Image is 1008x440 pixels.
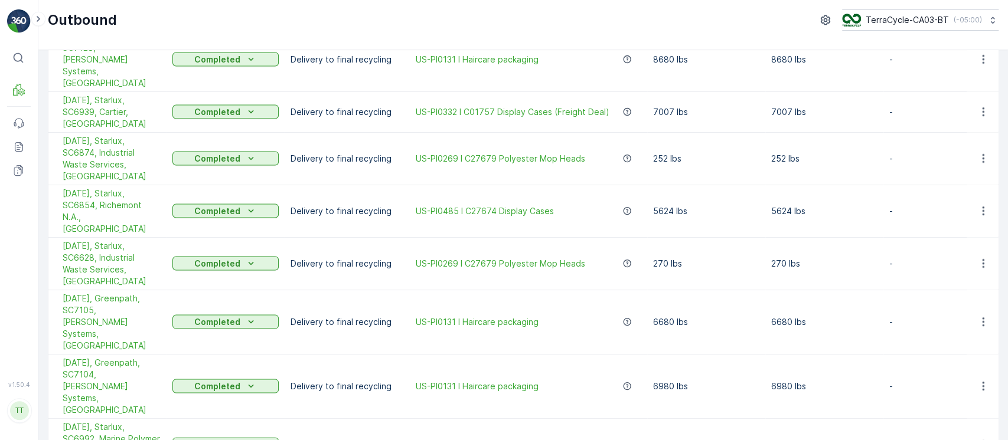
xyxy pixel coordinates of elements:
a: 08/19/2025, Starlux, SC6874, Industrial Waste Services, USA [63,135,161,182]
p: Completed [194,380,240,392]
a: 08/18/2025, Greenpath, SC7104, John Paul Mitchell Systems, USA [63,357,161,416]
button: TT [7,390,31,431]
span: [DATE], Starlux, SC6854, Richemont N.A., [GEOGRAPHIC_DATA] [63,188,161,235]
a: 08/18/2025, Starlux, SC6854, Richemont N.A., USA [63,188,161,235]
button: Completed [172,105,279,119]
p: 5624 lbs [771,205,877,217]
p: Delivery to final recycling [291,106,397,118]
img: TC_8rdWMmT.png [842,14,861,27]
button: Completed [172,379,279,393]
p: 8680 lbs [771,54,877,65]
p: 5624 lbs [653,205,759,217]
p: - [889,258,996,270]
p: 7007 lbs [771,106,877,118]
p: 8680 lbs [653,54,759,65]
p: 270 lbs [771,258,877,270]
p: 7007 lbs [653,106,759,118]
button: Completed [172,257,279,271]
a: US-PI0269 I C27679 Polyester Mop Heads [416,258,585,270]
a: US-PI0269 I C27679 Polyester Mop Heads [416,153,585,165]
a: 08/21/2025, Greenpath, SC7128, John Paul Mitchell Systems, USA [63,30,161,89]
img: logo [7,9,31,33]
button: Completed [172,152,279,166]
p: 6980 lbs [653,380,759,392]
a: US-PI0131 I Haircare packaging [416,316,539,328]
a: US-PI0485 I C27674 Display Cases [416,205,554,217]
p: 270 lbs [653,258,759,270]
p: 252 lbs [653,153,759,165]
p: 6680 lbs [653,316,759,328]
a: 08/18/2025, Starlux, SC6628, Industrial Waste Services, USA [63,240,161,287]
p: Completed [194,54,240,65]
button: TerraCycle-CA03-BT(-05:00) [842,9,999,31]
p: Delivery to final recycling [291,153,397,165]
p: Delivery to final recycling [291,258,397,270]
p: Completed [194,258,240,270]
p: Delivery to final recycling [291,205,397,217]
button: Completed [172,52,279,67]
a: 08/18/2025, Greenpath, SC7105, John Paul Mitchell Systems, USA [63,293,161,352]
p: 252 lbs [771,153,877,165]
span: [DATE], Greenpath, SC7128, [PERSON_NAME] Systems, [GEOGRAPHIC_DATA] [63,30,161,89]
button: Completed [172,315,279,329]
p: Completed [194,153,240,165]
button: Completed [172,204,279,218]
p: Outbound [48,11,117,29]
p: 6980 lbs [771,380,877,392]
p: - [889,316,996,328]
a: 08/20/2025, Starlux, SC6939, Cartier, USA [63,94,161,130]
a: US-PI0131 I Haircare packaging [416,380,539,392]
p: - [889,153,996,165]
span: [DATE], Starlux, SC6628, Industrial Waste Services, [GEOGRAPHIC_DATA] [63,240,161,287]
p: Delivery to final recycling [291,380,397,392]
a: US-PI0332 I C01757 Display Cases (Freight Deal) [416,106,609,118]
p: - [889,205,996,217]
span: [DATE], Starlux, SC6874, Industrial Waste Services, [GEOGRAPHIC_DATA] [63,135,161,182]
p: - [889,380,996,392]
p: Completed [194,205,240,217]
span: v 1.50.4 [7,381,31,388]
span: [DATE], Greenpath, SC7104, [PERSON_NAME] Systems, [GEOGRAPHIC_DATA] [63,357,161,416]
a: US-PI0131 I Haircare packaging [416,54,539,65]
p: Completed [194,106,240,118]
p: ( -05:00 ) [954,15,982,25]
span: [DATE], Starlux, SC6939, Cartier, [GEOGRAPHIC_DATA] [63,94,161,130]
p: TerraCycle-CA03-BT [866,14,949,26]
span: [DATE], Greenpath, SC7105, [PERSON_NAME] Systems, [GEOGRAPHIC_DATA] [63,293,161,352]
div: TT [10,401,29,420]
p: 6680 lbs [771,316,877,328]
p: - [889,106,996,118]
p: Delivery to final recycling [291,54,397,65]
p: Completed [194,316,240,328]
p: Delivery to final recycling [291,316,397,328]
p: - [889,54,996,65]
